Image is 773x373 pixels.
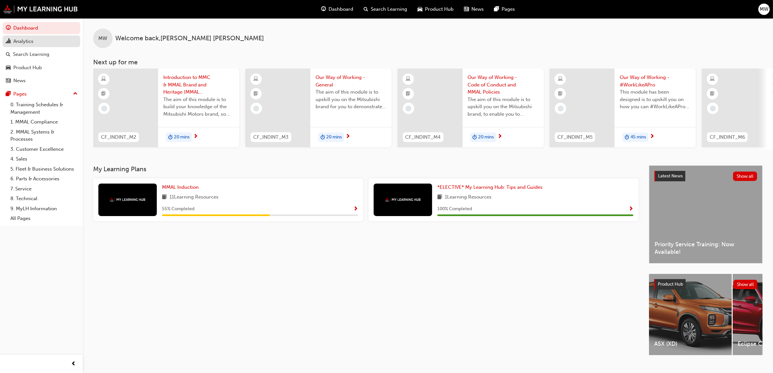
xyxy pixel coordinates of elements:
a: 4. Sales [8,154,80,164]
span: 1 Learning Resources [445,193,492,201]
span: book-icon [437,193,442,201]
span: This module has been designed is to upskill you on how you can #WorkLikeAPro at Mitsubishi Motors... [620,88,691,110]
span: guage-icon [321,5,326,13]
span: learningRecordVerb_NONE-icon [558,106,564,111]
span: learningRecordVerb_NONE-icon [253,106,259,111]
span: CF_INDINT_M2 [101,134,136,141]
a: 3. Customer Excellence [8,144,80,154]
a: CF_INDINT_M3Our Way of Working - GeneralThe aim of this module is to upskill you on the Mitsubish... [245,69,392,147]
span: Priority Service Training: Now Available! [655,241,757,255]
a: *ELECTIVE* My Learning Hub: Tips and Guides [437,184,545,191]
a: 2. MMAL Systems & Processes [8,127,80,144]
span: booktick-icon [558,90,563,98]
span: ASX (XD) [654,340,727,348]
span: learningRecordVerb_NONE-icon [710,106,716,111]
a: 7. Service [8,184,80,194]
span: guage-icon [6,25,11,31]
span: search-icon [364,5,368,13]
span: MMAL Induction [162,184,199,190]
span: CF_INDINT_M5 [557,134,592,141]
a: All Pages [8,213,80,224]
a: CF_INDINT_M2Introduction to MMC & MMAL Brand and Heritage (MMAL Induction)The aim of this module ... [93,69,239,147]
a: MMAL Induction [162,184,201,191]
a: CF_INDINT_M4Our Way of Working - Code of Conduct and MMAL PoliciesThe aim of this module is to up... [398,69,544,147]
span: *ELECTIVE* My Learning Hub: Tips and Guides [437,184,542,190]
span: Product Hub [658,281,683,287]
span: MW [760,6,768,13]
a: guage-iconDashboard [316,3,359,16]
a: Analytics [3,35,80,47]
span: booktick-icon [254,90,258,98]
span: The aim of this module is to upskill you on the Mitsubishi brand, to enable you to demonstrate an... [468,96,539,118]
span: MW [99,35,107,42]
span: Our Way of Working - General [316,74,386,88]
span: 11 Learning Resources [169,193,218,201]
span: prev-icon [71,360,76,368]
button: Show Progress [353,205,358,213]
span: next-icon [193,134,198,140]
span: next-icon [345,134,350,140]
span: Search Learning [371,6,407,13]
span: Introduction to MMC & MMAL Brand and Heritage (MMAL Induction) [163,74,234,96]
span: CF_INDINT_M6 [710,134,745,141]
div: Search Learning [13,51,49,58]
span: chart-icon [6,39,11,45]
span: learningRecordVerb_NONE-icon [405,106,411,111]
span: duration-icon [473,133,477,142]
h3: Next up for me [83,58,773,66]
img: mmal [110,198,145,202]
a: News [3,75,80,87]
a: search-iconSearch Learning [359,3,413,16]
span: learningResourceType_ELEARNING-icon [558,75,563,84]
a: 0. Training Schedules & Management [8,100,80,117]
span: Our Way of Working - Code of Conduct and MMAL Policies [468,74,539,96]
span: duration-icon [168,133,173,142]
span: Latest News [658,173,683,179]
span: duration-icon [625,133,629,142]
span: Product Hub [425,6,454,13]
button: Pages [3,88,80,100]
span: learningResourceType_ELEARNING-icon [102,75,106,84]
span: pages-icon [6,91,11,97]
span: news-icon [464,5,469,13]
h3: My Learning Plans [93,165,639,173]
span: 100 % Completed [437,205,472,213]
div: Analytics [13,38,33,45]
a: 5. Fleet & Business Solutions [8,164,80,174]
span: next-icon [498,134,503,140]
a: Product Hub [3,62,80,74]
div: News [13,77,26,84]
a: Latest NewsShow all [655,171,757,181]
a: CF_INDINT_M5Our Way of Working - #WorkLikeAProThis module has been designed is to upskill you on ... [550,69,696,147]
span: up-icon [73,90,78,98]
span: Show Progress [353,206,358,212]
span: The aim of this module is to upskill you on the Mitsubishi brand for you to demonstrate the same ... [316,88,386,110]
div: Product Hub [13,64,42,71]
a: Search Learning [3,48,80,60]
span: News [472,6,484,13]
button: MW [758,4,770,15]
a: news-iconNews [459,3,489,16]
span: 20 mins [174,134,190,141]
span: learningResourceType_ELEARNING-icon [254,75,258,84]
span: CF_INDINT_M3 [253,134,289,141]
span: The aim of this module is to build your knowledge of the Mitsubishi Motors brand, so you can demo... [163,96,234,118]
span: news-icon [6,78,11,84]
a: Dashboard [3,22,80,34]
a: 6. Parts & Accessories [8,174,80,184]
span: CF_INDINT_M4 [405,134,441,141]
span: learningResourceType_ELEARNING-icon [710,75,715,84]
span: Our Way of Working - #WorkLikeAPro [620,74,691,88]
img: mmal [3,5,78,13]
span: booktick-icon [406,90,410,98]
span: 20 mins [326,134,342,141]
button: Show all [733,172,757,181]
span: 20 mins [479,134,494,141]
span: next-icon [650,134,655,140]
a: 9. MyLH Information [8,204,80,214]
a: 8. Technical [8,194,80,204]
span: booktick-icon [102,90,106,98]
img: mmal [385,198,421,202]
span: duration-icon [320,133,325,142]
